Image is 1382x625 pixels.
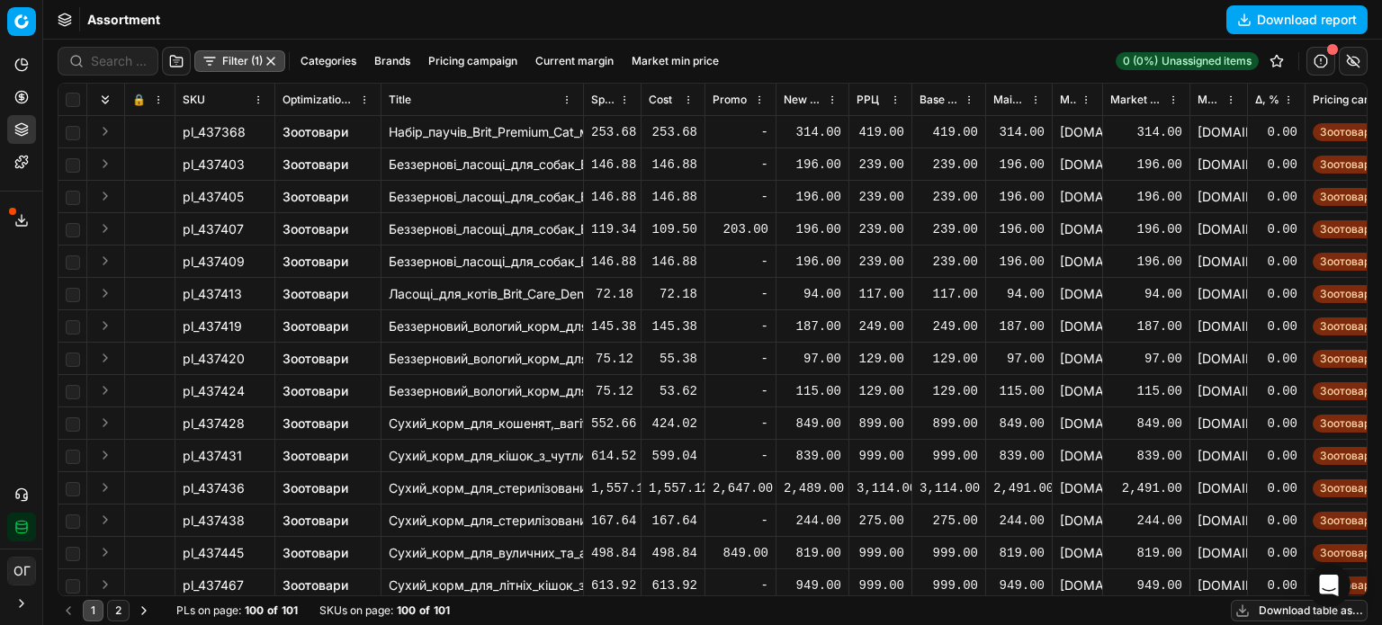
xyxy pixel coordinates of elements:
div: 196.00 [1110,220,1182,238]
div: 239.00 [857,220,904,238]
button: Market min price [624,50,726,72]
div: 275.00 [857,512,904,530]
div: - [713,188,768,206]
button: Go to previous page [58,600,79,621]
button: Expand [94,282,116,304]
div: 613.92 [649,576,697,594]
div: 115.00 [1110,382,1182,400]
div: - [713,447,768,465]
div: 0.00 [1255,188,1297,206]
div: 899.00 [920,415,978,433]
div: 167.64 [591,512,633,530]
button: Expand [94,541,116,563]
div: 75.12 [591,350,633,368]
div: Беззерновий_вологий_корм_для_цуценят_і_молодих_собак_Brit_Premium_by_Nature_з_індичкою_та_індичою... [389,350,576,368]
div: 2,489.00 [784,479,841,497]
div: 419.00 [857,123,904,141]
div: 97.00 [784,350,841,368]
a: Зоотовари [283,447,348,465]
span: 🔒 [132,93,146,107]
div: 129.00 [857,382,904,400]
div: 129.00 [857,350,904,368]
div: Набір_паучів_Brit_Premium_Cat_м'ясна_тарілка_асорті_4_смаки_100_г_по_12_шт. [389,123,576,141]
div: 146.88 [649,253,697,271]
div: 899.00 [857,415,904,433]
div: [DOMAIN_NAME] [1060,479,1095,497]
div: 2,491.00 [1110,479,1182,497]
div: 239.00 [920,253,978,271]
button: Expand [94,379,116,401]
div: 999.00 [857,447,904,465]
span: pl_437419 [183,317,242,335]
span: pl_437407 [183,220,244,238]
div: 1,557.12 [649,479,697,497]
span: Promo [713,93,747,107]
span: Specification Cost [591,93,615,107]
div: 999.00 [857,576,904,594]
div: Беззерновий_вологий_корм_для_собак_із_чутливим_травленням_Brit_Premium_by_Nature_ягня_з_гречкою_4... [389,382,576,400]
strong: 100 [397,603,416,618]
div: 819.00 [993,544,1045,562]
div: Беззернові_ласощі_для_собак_Brit_Care_Skin_&_Coat_криль_з_кокосом_150_г [389,220,576,238]
div: 314.00 [1110,123,1182,141]
div: 146.88 [591,188,633,206]
div: 146.88 [591,253,633,271]
a: 0 (0%)Unassigned items [1116,52,1259,70]
div: - [713,317,768,335]
div: 249.00 [857,317,904,335]
div: 196.00 [784,156,841,174]
input: Search by SKU or title [91,52,147,70]
span: pl_437403 [183,156,245,174]
div: [DOMAIN_NAME] [1198,285,1240,303]
div: 117.00 [857,285,904,303]
div: 613.92 [591,576,633,594]
span: Main CD min price [993,93,1027,107]
div: [DOMAIN_NAME] [1060,285,1095,303]
span: pl_437467 [183,576,244,594]
div: - [713,350,768,368]
div: - [713,253,768,271]
a: Зоотовари [283,188,348,206]
button: Filter (1) [194,50,285,72]
div: 253.68 [591,123,633,141]
div: 55.38 [649,350,697,368]
div: Сухий_корм_для_стерилізованих_котів_з_чутливим_травленням_Brit_Care_Cat_GF_Sterilized_Sensitive_з... [389,512,576,530]
div: 75.12 [591,382,633,400]
div: 196.00 [784,220,841,238]
a: Зоотовари [283,544,348,562]
strong: of [419,603,430,618]
div: 314.00 [993,123,1045,141]
div: Сухий_корм_для_стерилізованих_котів_з_чутливим_травленням_Brit_Care_Cat_GF_Sterilized_Sensitive_з... [389,479,576,497]
button: ОГ [7,557,36,585]
div: 196.00 [993,188,1045,206]
div: 146.88 [649,156,697,174]
div: [DOMAIN_NAME] [1060,447,1095,465]
span: Unassigned items [1162,54,1252,68]
div: [DOMAIN_NAME] [1198,382,1240,400]
a: Зоотовари [283,317,348,335]
div: [DOMAIN_NAME] [1060,576,1095,594]
div: 552.66 [591,415,633,433]
div: 244.00 [1110,512,1182,530]
div: 72.18 [649,285,697,303]
div: 0.00 [1255,156,1297,174]
div: Беззерновий_вологий_корм_для_собак_Brit_Premium_з_куркою_і_курячими_сердечками_800_г [389,317,576,335]
span: Main CD min price competitor name [1060,93,1077,107]
div: 253.68 [649,123,697,141]
div: 0.00 [1255,512,1297,530]
button: 1 [83,600,103,621]
div: 249.00 [920,317,978,335]
div: 94.00 [784,285,841,303]
div: - [713,415,768,433]
div: [DOMAIN_NAME] [1060,512,1095,530]
span: Market min price [1110,93,1164,107]
span: pl_437428 [183,415,245,433]
span: Base price [920,93,960,107]
div: 0.00 [1255,350,1297,368]
div: 419.00 [920,123,978,141]
div: 275.00 [920,512,978,530]
span: Market min price competitor name [1198,93,1222,107]
div: 239.00 [920,156,978,174]
div: 498.84 [649,544,697,562]
div: 839.00 [784,447,841,465]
